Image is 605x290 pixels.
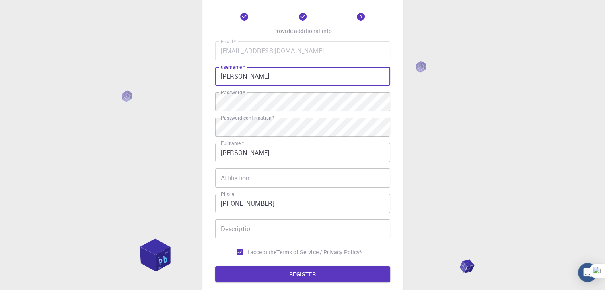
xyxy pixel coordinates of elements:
label: Phone [221,191,234,197]
text: 3 [360,14,362,19]
label: Email [221,38,236,45]
p: Provide additional info [273,27,332,35]
div: Open Intercom Messenger [578,263,597,282]
label: Fullname [221,140,244,147]
span: I accept the [247,248,277,256]
a: Terms of Service / Privacy Policy* [276,248,362,256]
label: username [221,64,245,70]
label: Password [221,89,245,96]
label: Password confirmation [221,114,274,121]
button: REGISTER [215,266,390,282]
p: Terms of Service / Privacy Policy * [276,248,362,256]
